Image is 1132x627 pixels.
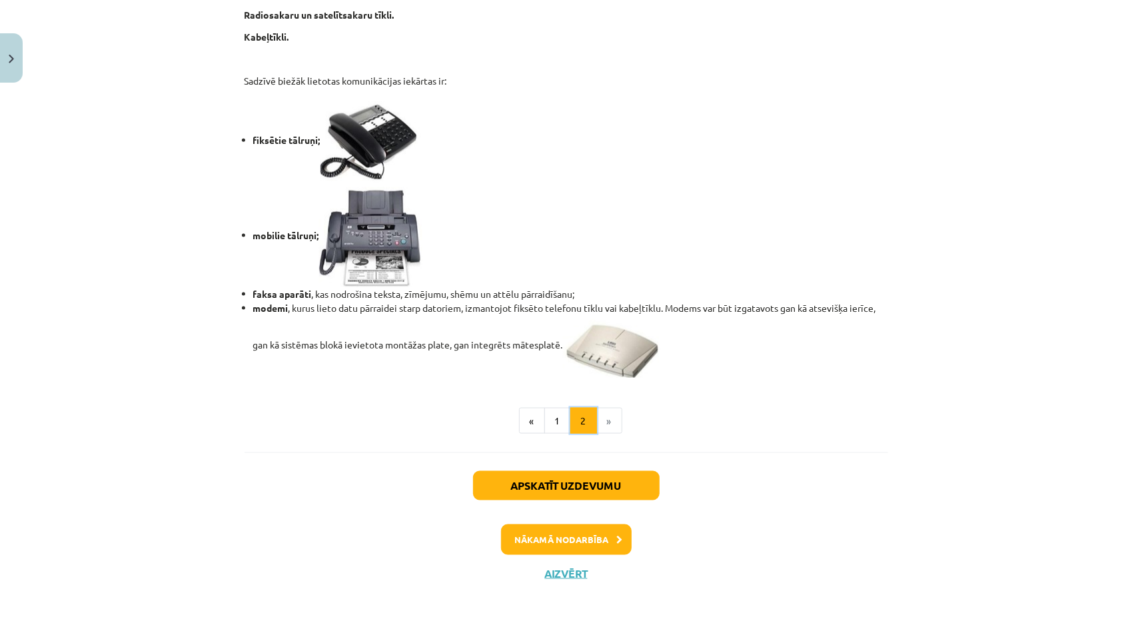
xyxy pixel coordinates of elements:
li: , kas nodrošina teksta, zīmējumu, shēmu un attēlu pārraidīšanu; [253,287,888,301]
strong: fiksētie tālruņi; [253,134,421,146]
strong: Radiosakaru un satelītsakaru tīkli. [245,9,394,21]
button: 1 [544,408,571,434]
button: Nākamā nodarbība [501,524,632,555]
strong: mobilie tālruņi; [253,229,422,241]
img: icon-close-lesson-0947bae3869378f0d4975bcd49f059093ad1ed9edebbc8119c70593378902aed.svg [9,55,14,63]
strong: Kabeļtīkli. [245,31,289,43]
p: Sadzīvē biežāk lietotas komunikācijas iekārtas ir: [245,74,888,88]
button: Aizvērt [541,567,592,580]
button: 2 [570,408,597,434]
button: « [519,408,545,434]
strong: faksa aparāti [253,288,312,300]
li: , kurus lieto datu pārraidei starp datoriem, izmantojot fiksēto telefonu tīklu vai kabeļtīklu. Mo... [253,301,888,378]
button: Apskatīt uzdevumu [473,471,660,500]
strong: modemi [253,302,288,314]
nav: Page navigation example [245,408,888,434]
